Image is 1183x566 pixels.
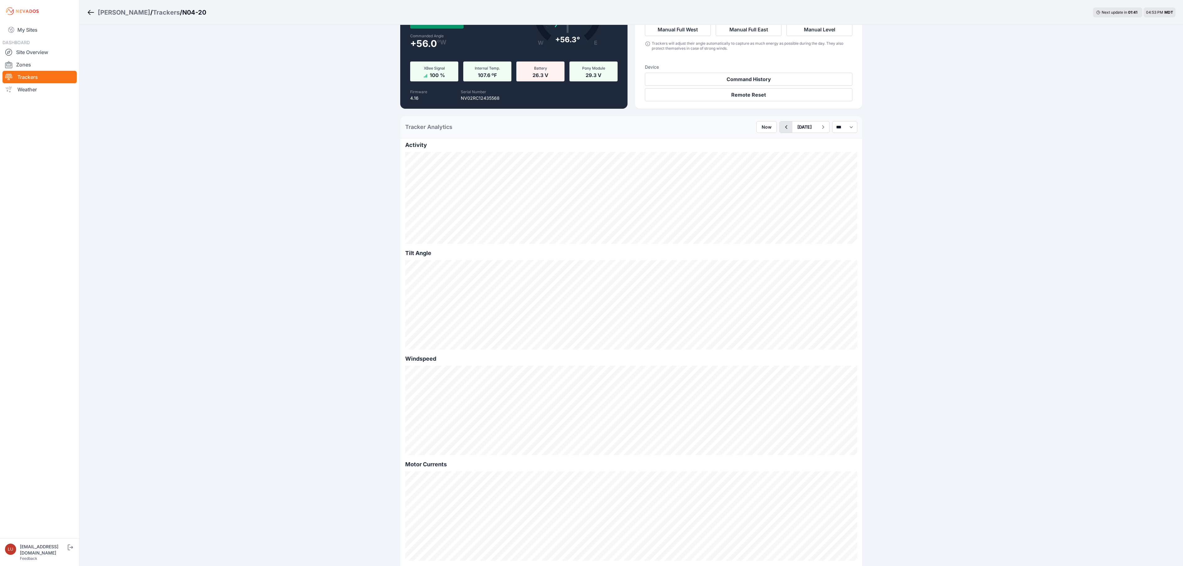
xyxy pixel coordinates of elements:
[410,34,510,39] label: Commanded Angle
[424,66,445,71] span: XBee Signal
[756,121,777,133] button: Now
[461,95,500,101] p: NV02RC12435568
[652,41,852,51] div: Trackers will adjust their angle automatically to capture as much energy as possible during the d...
[2,83,77,96] a: Weather
[582,66,605,71] span: Pony Module
[2,46,77,58] a: Site Overview
[645,73,852,86] button: Command History
[533,71,548,78] span: 26.3 V
[645,64,852,70] h3: Device
[792,121,817,133] button: [DATE]
[20,544,66,556] div: [EMAIL_ADDRESS][DOMAIN_NAME]
[405,354,857,363] h2: Windspeed
[437,40,446,45] span: º W
[20,556,37,561] a: Feedback
[430,71,445,78] span: 100 %
[786,23,852,36] button: Manual Level
[534,66,547,71] span: Battery
[1128,10,1139,15] div: 01 : 41
[2,58,77,71] a: Zones
[586,71,601,78] span: 29.3 V
[180,8,182,17] span: /
[150,8,153,17] span: /
[475,66,500,71] span: Internal Temp.
[182,8,206,17] h3: N04-20
[1146,10,1163,15] span: 04:53 PM
[5,6,40,16] img: Nevados
[555,35,580,45] div: + 56.3°
[2,22,77,37] a: My Sites
[645,88,852,101] button: Remote Reset
[410,89,427,94] label: Firmware
[2,40,30,45] span: DASHBOARD
[405,141,857,149] h2: Activity
[87,4,206,21] nav: Breadcrumb
[5,544,16,555] img: luke.beaumont@nevados.solar
[405,249,857,258] h2: Tilt Angle
[478,71,497,78] span: 107.6 ºF
[1102,10,1127,15] span: Next update in
[153,8,180,17] a: Trackers
[716,23,782,36] button: Manual Full East
[645,23,711,36] button: Manual Full West
[410,40,437,47] span: + 56.0
[461,89,486,94] label: Serial Number
[405,123,452,131] h2: Tracker Analytics
[410,95,427,101] p: 4.16
[98,8,150,17] a: [PERSON_NAME]
[405,460,857,469] h2: Motor Currents
[1164,10,1173,15] span: MDT
[2,71,77,83] a: Trackers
